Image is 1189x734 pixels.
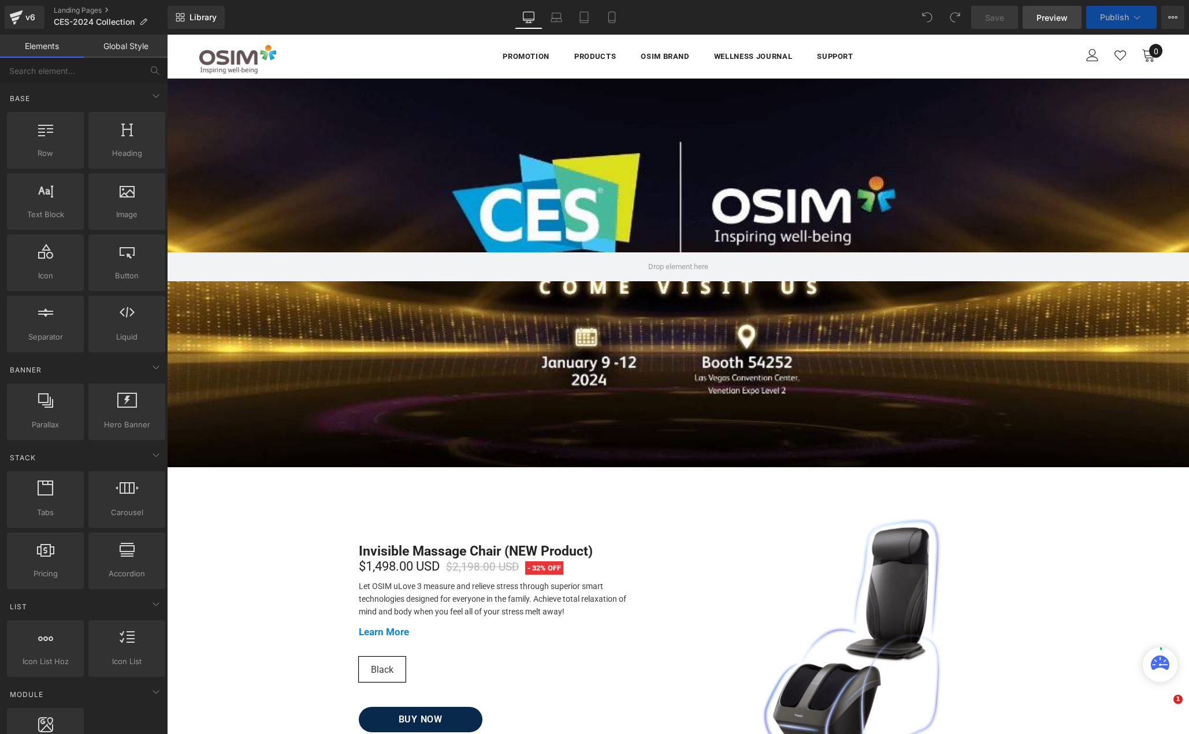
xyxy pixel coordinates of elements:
[32,10,109,39] img: OSIM
[570,6,598,29] a: Tablet
[650,17,686,26] span: Support
[192,547,459,582] span: Let OSIM uLove 3 measure and relieve stress through superior smart technologies designed for ever...
[1100,13,1129,22] span: Publish
[92,506,162,519] span: Carousel
[84,35,168,58] a: Global Style
[92,568,162,580] span: Accordion
[336,17,382,26] span: Promotion
[963,625,1017,679] iframe: Tidio Chat
[598,6,626,29] a: Mobile
[10,270,80,282] span: Icon
[10,208,80,221] span: Text Block
[543,6,570,29] a: Laptop
[9,93,31,104] span: Base
[232,679,276,690] span: Buy Now
[23,10,38,25] div: v6
[192,508,426,526] a: Invisible Massage Chair (NEW Product)
[975,13,989,27] a: 0
[10,506,80,519] span: Tabs
[92,419,162,431] span: Hero Banner
[474,17,522,26] span: OSIM Brand
[547,8,625,40] a: Wellness Journal
[92,331,162,343] span: Liquid
[10,419,80,431] span: Parallax
[5,6,44,29] a: v6
[916,6,939,29] button: Undo
[10,568,80,580] span: Pricing
[943,6,967,29] button: Redo
[92,655,162,668] span: Icon List
[1161,6,1184,29] button: More
[204,623,226,647] span: Black
[168,6,225,29] a: New Library
[279,526,352,539] span: $2,198.00 USD
[1173,695,1183,704] span: 1
[92,270,162,282] span: Button
[190,12,217,23] span: Library
[192,672,316,698] button: Buy Now
[407,17,449,26] span: Products
[9,364,43,375] span: Banner
[407,8,449,40] a: Products
[1150,695,1177,722] iframe: Intercom live chat
[10,147,80,159] span: Row
[92,147,162,159] span: Heading
[192,524,273,539] span: $1,498.00 USD
[1036,12,1068,24] span: Preview
[336,8,382,40] a: Promotion
[1023,6,1082,29] a: Preview
[982,9,995,23] span: 0
[515,6,543,29] a: Desktop
[1086,6,1157,29] button: Publish
[365,529,379,538] span: 32%
[361,529,363,538] span: -
[9,601,28,612] span: List
[474,8,522,40] a: OSIM Brand
[10,655,80,668] span: Icon List Hoz
[192,591,242,603] a: Learn More
[10,331,80,343] span: Separator
[547,17,625,26] span: Wellness Journal
[9,689,44,700] span: Module
[54,6,168,15] a: Landing Pages
[985,12,1004,24] span: Save
[650,8,686,40] a: Support
[9,452,37,463] span: Stack
[381,529,394,538] span: OFF
[54,17,135,27] span: CES-2024 Collection
[92,208,162,221] span: Image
